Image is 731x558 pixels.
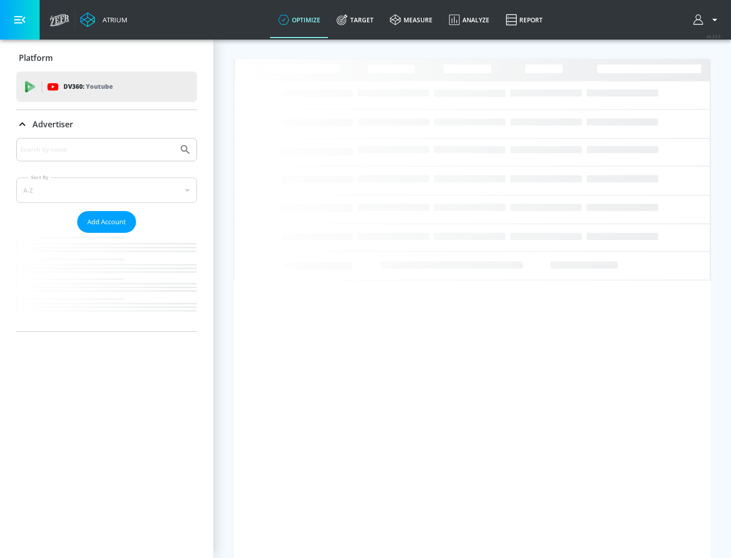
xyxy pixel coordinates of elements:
a: Atrium [80,12,127,27]
a: optimize [270,2,328,38]
input: Search by name [20,143,174,156]
p: Platform [19,52,53,63]
a: measure [382,2,441,38]
span: v 4.33.5 [707,33,721,39]
div: Advertiser [16,138,197,331]
span: Add Account [87,216,126,228]
div: Platform [16,44,197,72]
div: Advertiser [16,110,197,138]
div: A-Z [16,178,197,203]
a: Target [328,2,382,38]
div: Atrium [98,15,127,24]
div: DV360: Youtube [16,72,197,102]
label: Sort By [29,174,51,181]
p: Advertiser [32,119,73,130]
button: Add Account [77,211,136,233]
nav: list of Advertiser [16,233,197,331]
a: Report [497,2,551,38]
p: Youtube [86,81,113,92]
a: Analyze [441,2,497,38]
p: DV360: [63,81,113,92]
